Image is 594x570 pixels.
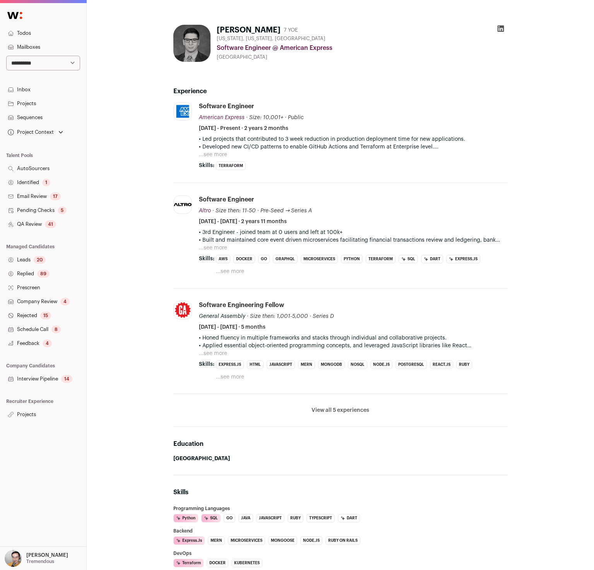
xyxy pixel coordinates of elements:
button: ...see more [199,244,227,252]
li: Python [341,255,363,263]
div: Project Context [6,129,54,135]
div: Software Engineer [199,195,254,204]
li: Go [224,514,235,522]
button: ...see more [216,373,244,381]
li: TypeScript [306,514,335,522]
h2: Experience [173,87,508,96]
span: Skills: [199,360,214,368]
li: Ruby [288,514,303,522]
li: Terraform [366,255,395,263]
span: Skills: [199,162,214,169]
li: Docker [207,559,228,567]
span: [DATE] - [DATE] · 2 years 11 months [199,218,287,225]
li: SQL [201,514,221,522]
div: 15 [40,312,51,319]
div: Software Engineering Fellow [199,301,284,309]
button: Open dropdown [6,127,65,138]
img: 1f2d6fecbf7335ad53d06f83ab2462e143eaeeb94098a7e7b197d83e4fbe9fa1.png [174,203,192,206]
div: Software Engineer @ American Express [217,43,508,53]
li: MongoDB [318,360,345,369]
span: Series D [313,314,334,319]
p: • Applied essential object-oriented programming concepts, and leveraged JavaScript libraries like... [199,342,508,350]
li: Node.js [300,536,322,545]
div: 41 [45,220,56,228]
div: 4 [43,340,52,347]
button: ...see more [199,350,227,357]
div: 4 [60,298,70,305]
li: Ruby [456,360,472,369]
span: Public [288,115,304,120]
span: · Size: 10,001+ [246,115,283,120]
p: • Led projects that contributed to 3 week reduction in production deployment time for new applica... [199,135,508,143]
li: Express.js [446,255,480,263]
span: Skills: [199,255,214,263]
li: JavaScript [256,514,284,522]
span: [DATE] - [DATE] · 5 months [199,323,265,331]
div: 89 [37,270,50,278]
div: [GEOGRAPHIC_DATA] [217,54,508,60]
li: Kubernetes [231,559,262,567]
div: 14 [61,375,72,383]
li: Java [238,514,253,522]
img: Wellfound [3,8,26,23]
div: 7 YOE [284,26,298,34]
span: · [310,312,311,320]
span: [US_STATE], [US_STATE], [GEOGRAPHIC_DATA] [217,36,325,42]
li: MERN [208,536,225,545]
li: SQL [399,255,418,263]
li: Express.js [173,536,205,545]
li: Ruby on Rails [325,536,360,545]
img: 25ab4de90acc333dfdac1e717df3581b62fe0e05ce4389033d1cd9d8bdb6aefc.jpg [174,102,192,120]
li: GraphQL [273,255,298,263]
li: PostgreSQL [395,360,427,369]
span: · [257,207,259,215]
li: AWS [216,255,230,263]
h3: DevOps [173,551,508,556]
button: ...see more [216,268,244,275]
button: Open dropdown [3,550,70,567]
span: Pre-Seed → Series A [260,208,312,213]
p: Tremendous [26,558,54,565]
div: 20 [34,256,46,264]
span: · Size then: 11-50 [212,208,256,213]
div: 5 [58,206,67,214]
li: NoSQL [348,360,367,369]
img: 144000-medium_jpg [5,550,22,567]
h2: Education [173,439,508,449]
span: · [285,114,286,121]
img: 0ea58c1b9046feed7e8d18b4aa6f3f95ce2079b06d6ddb3fa10b7a074b192e78.jpg [174,301,192,319]
div: 1 [42,179,50,186]
p: • 3rd Engineer - joined team at 0 users and left at 100k+ [199,229,508,236]
li: React.js [430,360,453,369]
li: Microservices [301,255,338,263]
div: 8 [51,326,61,333]
h3: Programming Languages [173,506,508,511]
li: Python [173,514,198,522]
li: Mongoose [268,536,297,545]
li: Go [258,255,270,263]
span: General Assembly [199,314,245,319]
p: • Built and maintained core event driven microservices facilitating financial transactions review... [199,236,508,244]
span: Altro [199,208,211,213]
li: Express.js [216,360,244,369]
li: Node.js [370,360,392,369]
li: Docker [233,255,255,263]
span: [DATE] - Present · 2 years 2 months [199,125,288,132]
strong: [GEOGRAPHIC_DATA] [173,456,230,461]
p: • Developed new CI/CD patterns to enable GitHub Actions and Terraform at Enterprise level. [199,143,508,151]
button: ...see more [199,151,227,159]
h3: Backend [173,529,508,533]
button: View all 5 experiences [312,406,369,414]
span: American Express [199,115,245,120]
li: Dart [338,514,360,522]
li: MERN [298,360,315,369]
li: HTML [247,360,264,369]
img: 0d97560d0be64dee747b9f877e7fcd1b0b2ba1f9607ed3eaeaa543d2a290e45f [173,25,211,62]
h2: Skills [173,488,508,497]
li: Microservices [228,536,265,545]
div: Software Engineer [199,102,254,111]
li: Terraform [216,162,246,170]
h1: [PERSON_NAME] [217,25,281,36]
li: Dart [421,255,443,263]
li: Terraform [173,559,204,567]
